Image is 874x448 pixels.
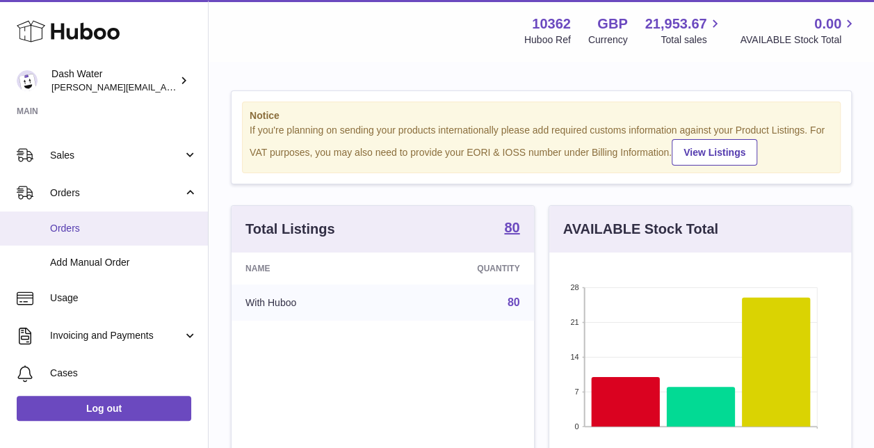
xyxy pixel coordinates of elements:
a: 80 [504,221,519,237]
strong: 10362 [532,15,571,33]
span: 0.00 [814,15,841,33]
div: If you're planning on sending your products internationally please add required customs informati... [250,124,833,166]
td: With Huboo [232,285,391,321]
strong: Notice [250,109,833,122]
text: 7 [574,387,578,396]
h3: Total Listings [245,220,335,239]
text: 0 [574,422,578,431]
h3: AVAILABLE Stock Total [563,220,718,239]
a: View Listings [672,139,757,166]
span: Total sales [661,33,722,47]
a: 0.00 AVAILABLE Stock Total [740,15,857,47]
a: Log out [17,396,191,421]
span: Cases [50,367,197,380]
span: AVAILABLE Stock Total [740,33,857,47]
text: 21 [570,318,578,326]
span: Add Manual Order [50,256,197,269]
strong: 80 [504,221,519,234]
a: 21,953.67 Total sales [645,15,722,47]
text: 14 [570,353,578,361]
div: Currency [588,33,628,47]
th: Name [232,253,391,285]
span: Orders [50,222,197,235]
div: Dash Water [51,67,177,94]
span: Invoicing and Payments [50,329,183,342]
text: 28 [570,283,578,291]
a: 80 [508,296,520,308]
div: Huboo Ref [524,33,571,47]
span: Sales [50,149,183,162]
span: Orders [50,186,183,200]
span: 21,953.67 [645,15,706,33]
th: Quantity [391,253,533,285]
img: james@dash-water.com [17,70,38,91]
strong: GBP [597,15,627,33]
span: [PERSON_NAME][EMAIL_ADDRESS][DOMAIN_NAME] [51,81,279,93]
span: Usage [50,291,197,305]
